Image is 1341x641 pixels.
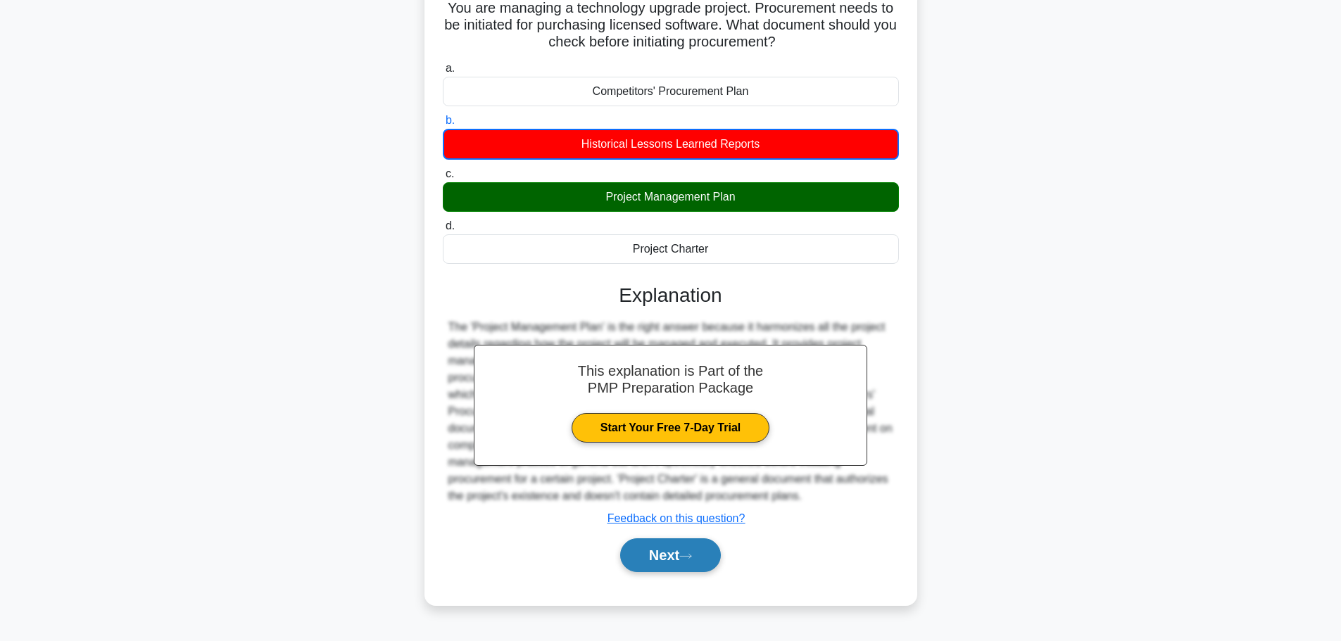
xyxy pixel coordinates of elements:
[443,182,899,212] div: Project Management Plan
[451,284,890,307] h3: Explanation
[443,234,899,264] div: Project Charter
[446,114,455,126] span: b.
[446,62,455,74] span: a.
[443,129,899,160] div: Historical Lessons Learned Reports
[607,512,745,524] a: Feedback on this question?
[446,220,455,231] span: d.
[620,538,721,572] button: Next
[448,319,893,504] div: The 'Project Management Plan' is the right answer because it harmonizes all the project details r...
[446,167,454,179] span: c.
[443,77,899,106] div: Competitors' Procurement Plan
[572,413,769,443] a: Start Your Free 7-Day Trial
